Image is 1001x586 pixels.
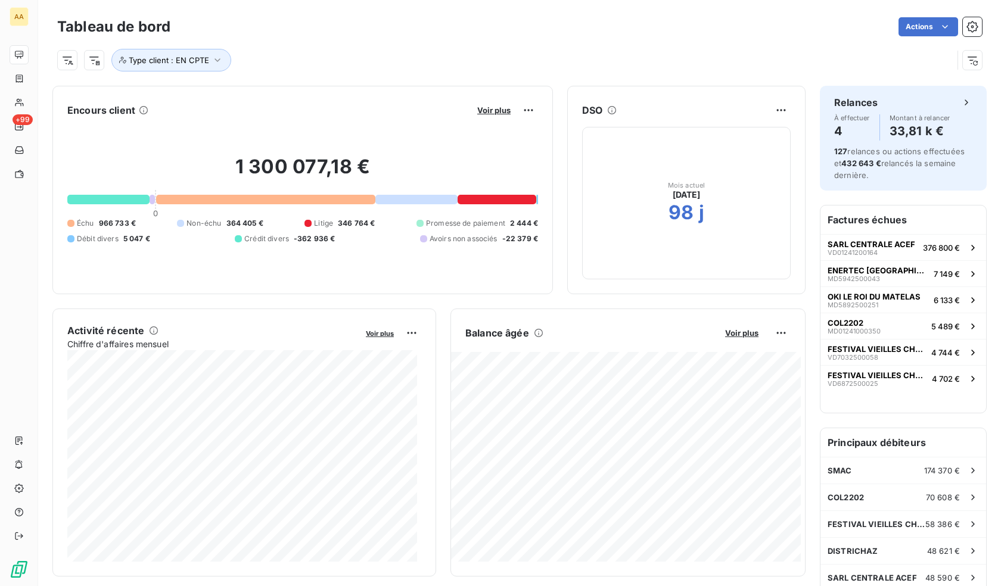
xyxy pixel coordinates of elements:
h6: Activité récente [67,323,144,338]
span: 0 [153,208,158,218]
span: SARL CENTRALE ACEF [828,239,915,249]
span: COL2202 [828,493,864,502]
h6: DSO [582,103,602,117]
span: VD6872500025 [828,380,878,387]
span: [DATE] [673,189,701,201]
span: 6 133 € [934,295,960,305]
h4: 4 [834,121,870,141]
iframe: Intercom live chat [960,546,989,574]
button: Voir plus [474,105,514,116]
span: 432 643 € [841,158,881,168]
span: 5 489 € [931,322,960,331]
span: 4 744 € [931,348,960,357]
button: Actions [899,17,958,36]
span: 70 608 € [926,493,960,502]
span: -362 936 € [294,233,335,244]
span: Mois actuel [668,182,705,189]
span: FESTIVAL VIEILLES CHARRUES [828,519,925,529]
button: COL2202MD012410003505 489 € [820,313,986,339]
span: MD5892500251 [828,301,878,308]
span: SARL CENTRALE ACEF [828,573,917,582]
span: Promesse de paiement [426,218,505,229]
h6: Balance âgée [465,326,529,340]
h2: j [699,201,704,225]
span: 376 800 € [923,243,960,253]
button: ENERTEC [GEOGRAPHIC_DATA]MD59425000437 149 € [820,260,986,286]
span: 48 621 € [927,546,960,556]
h2: 98 [669,201,694,225]
button: FESTIVAL VIEILLES CHARRUESVD68725000254 702 € [820,365,986,391]
span: DISTRICHAZ [828,546,878,556]
span: 4 702 € [932,374,960,384]
span: Avoirs non associés [430,233,498,244]
span: Crédit divers [244,233,289,244]
span: 364 405 € [226,218,263,229]
span: 7 149 € [934,269,960,279]
span: Débit divers [77,233,119,244]
span: VD01241200164 [828,249,878,256]
div: AA [10,7,29,26]
button: OKI LE ROI DU MATELASMD58925002516 133 € [820,286,986,313]
h6: Relances [834,95,878,110]
span: Montant à relancer [890,114,950,121]
button: SARL CENTRALE ACEFVD01241200164376 800 € [820,234,986,260]
span: MD01241000350 [828,328,881,335]
button: Voir plus [362,328,397,338]
span: relances ou actions effectuées et relancés la semaine dernière. [834,146,965,180]
h4: 33,81 k € [890,121,950,141]
span: Chiffre d'affaires mensuel [67,338,357,350]
span: Non-échu [186,218,221,229]
span: Voir plus [725,328,758,338]
h3: Tableau de bord [57,16,170,38]
h6: Factures échues [820,205,986,234]
span: Type client : EN CPTE [129,55,209,65]
span: 5 047 € [123,233,150,244]
img: Logo LeanPay [10,560,29,579]
span: FESTIVAL VIEILLES CHARRUES [828,370,927,380]
span: +99 [13,114,33,125]
span: 48 590 € [925,573,960,582]
span: OKI LE ROI DU MATELAS [828,292,921,301]
span: 346 764 € [338,218,375,229]
h6: Encours client [67,103,135,117]
span: MD5942500043 [828,275,880,282]
span: ENERTEC [GEOGRAPHIC_DATA] [828,266,929,275]
span: Voir plus [366,329,394,338]
h2: 1 300 077,18 € [67,155,538,191]
span: -22 379 € [502,233,538,244]
span: Litige [314,218,333,229]
button: Voir plus [722,328,762,338]
span: À effectuer [834,114,870,121]
span: COL2202 [828,318,863,328]
span: 58 386 € [925,519,960,529]
span: VD7032500058 [828,354,878,361]
span: 2 444 € [510,218,538,229]
span: Voir plus [477,105,511,115]
button: Type client : EN CPTE [111,49,231,71]
button: FESTIVAL VIEILLES CHARRUESVD70325000584 744 € [820,339,986,365]
span: FESTIVAL VIEILLES CHARRUES [828,344,927,354]
span: 966 733 € [99,218,136,229]
span: SMAC [828,466,852,475]
span: 174 370 € [924,466,960,475]
span: 127 [834,146,847,156]
span: Échu [77,218,94,229]
h6: Principaux débiteurs [820,428,986,457]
